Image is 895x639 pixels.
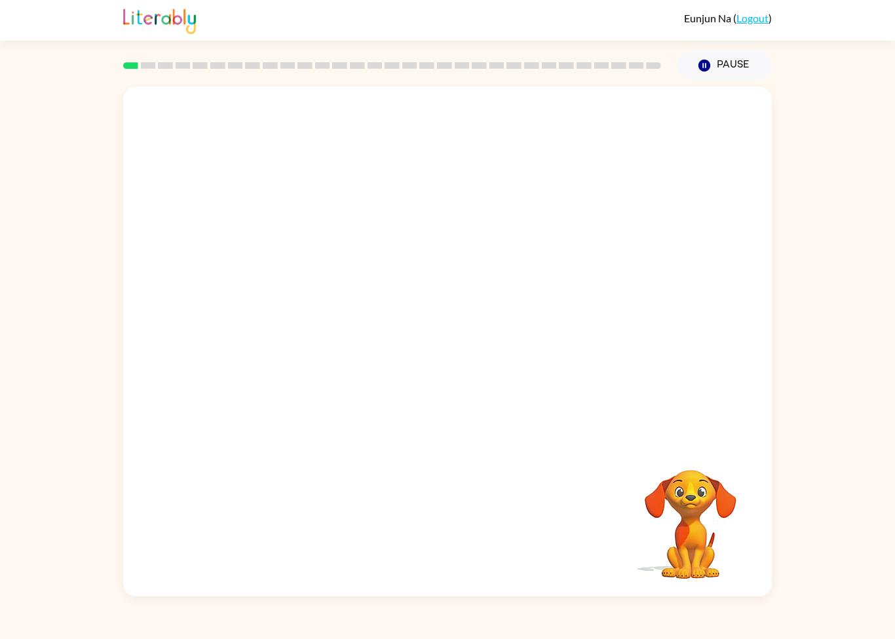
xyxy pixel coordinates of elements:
[677,50,772,81] button: Pause
[684,12,733,24] span: Eunjun Na
[625,450,756,581] video: Your browser must support playing .mp4 files to use Literably. Please try using another browser.
[684,12,772,24] div: ( )
[123,5,196,34] img: Literably
[736,12,769,24] a: Logout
